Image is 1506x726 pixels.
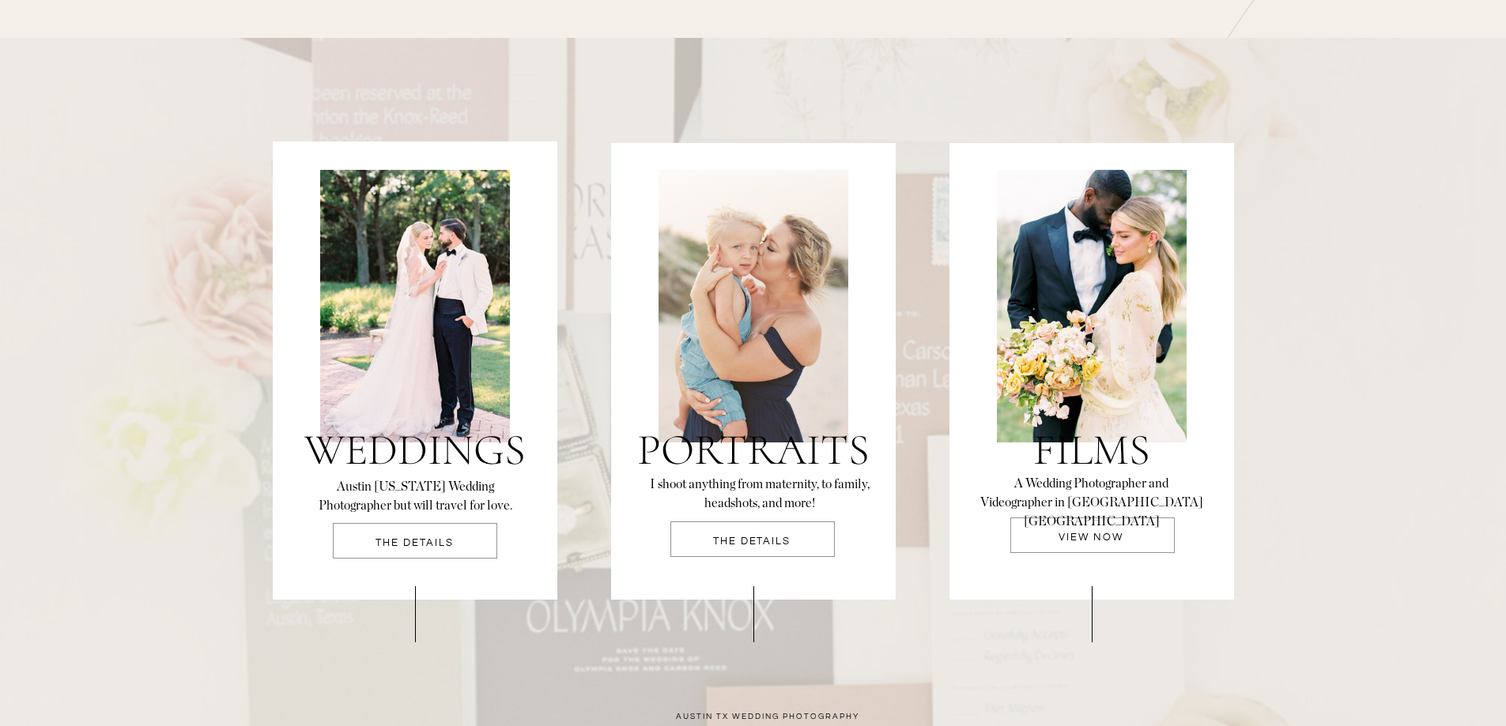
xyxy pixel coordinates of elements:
[1010,532,1173,546] a: VIEW NOW
[634,475,885,512] a: I shoot anything from maternity, to family, headshots, and more!
[949,474,1234,511] a: A Wedding Photographer andVideographer in [GEOGRAPHIC_DATA] [GEOGRAPHIC_DATA]
[297,427,534,480] a: Weddings
[670,536,834,550] a: THE DETAILS
[974,427,1210,480] a: films
[333,538,497,559] a: THE DETAILS
[949,474,1234,511] p: A Wedding Photographer and Videographer in [GEOGRAPHIC_DATA] [GEOGRAPHIC_DATA]
[311,477,521,514] a: Austin [US_STATE] Wedding Photographer but will travel for love.
[636,427,872,480] a: Portraits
